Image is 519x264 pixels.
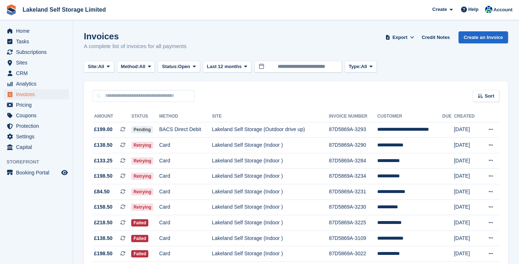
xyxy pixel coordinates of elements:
span: Retrying [131,142,153,149]
td: 87D5869A-3022 [329,246,377,262]
span: Site: [88,63,98,70]
a: menu [4,100,69,110]
td: 87D5869A-3225 [329,215,377,231]
img: stora-icon-8386f47178a22dfd0bd8f6a31ec36ba5ce8667c1dd55bd0f319d3a0aa187defe.svg [6,4,17,15]
span: Method: [121,63,140,70]
a: menu [4,79,69,89]
span: Settings [16,131,60,142]
a: menu [4,110,69,121]
a: menu [4,131,69,142]
span: Booking Portal [16,168,60,178]
span: Sites [16,58,60,68]
button: Status: Open [158,61,200,73]
a: menu [4,47,69,57]
button: Last 12 months [203,61,251,73]
span: Capital [16,142,60,152]
span: Coupons [16,110,60,121]
span: All [361,63,367,70]
span: £198.50 [94,172,113,180]
td: Card [159,184,212,200]
td: [DATE] [454,138,480,153]
td: Card [159,169,212,184]
a: menu [4,89,69,99]
span: Open [178,63,190,70]
span: £138.50 [94,235,113,242]
span: Failed [131,219,148,226]
a: menu [4,121,69,131]
span: Retrying [131,188,153,196]
td: Card [159,153,212,169]
span: Sort [485,92,494,100]
a: menu [4,26,69,36]
td: [DATE] [454,230,480,246]
td: Lakeland Self Storage (Outdoor drive up) [212,122,329,138]
span: Export [393,34,407,41]
td: [DATE] [454,215,480,231]
td: Lakeland Self Storage (Indoor ) [212,215,329,231]
th: Customer [377,111,442,122]
span: Create [432,6,447,13]
th: Status [131,111,159,122]
th: Created [454,111,480,122]
td: Card [159,138,212,153]
span: Home [16,26,60,36]
button: Site: All [84,61,114,73]
td: Lakeland Self Storage (Indoor ) [212,230,329,246]
td: [DATE] [454,153,480,169]
span: £133.25 [94,157,113,165]
td: 87D5869A-3284 [329,153,377,169]
img: Steve Aynsley [485,6,492,13]
a: menu [4,68,69,78]
td: Card [159,200,212,215]
span: CRM [16,68,60,78]
td: Lakeland Self Storage (Indoor ) [212,200,329,215]
span: Analytics [16,79,60,89]
th: Site [212,111,329,122]
a: menu [4,36,69,47]
td: 87D5869A-3293 [329,122,377,138]
td: Lakeland Self Storage (Indoor ) [212,153,329,169]
button: Export [384,31,416,43]
td: 87D5869A-3231 [329,184,377,200]
span: £198.50 [94,250,113,257]
span: Last 12 months [207,63,242,70]
a: menu [4,168,69,178]
td: Card [159,230,212,246]
span: Retrying [131,204,153,211]
td: [DATE] [454,184,480,200]
span: Help [468,6,479,13]
td: [DATE] [454,122,480,138]
span: £218.50 [94,219,113,226]
td: Lakeland Self Storage (Indoor ) [212,169,329,184]
span: Protection [16,121,60,131]
td: Lakeland Self Storage (Indoor ) [212,184,329,200]
td: Card [159,246,212,262]
a: menu [4,58,69,68]
td: Card [159,215,212,231]
a: Lakeland Self Storage Limited [20,4,109,16]
h1: Invoices [84,31,187,41]
span: £158.50 [94,203,113,211]
span: Failed [131,235,148,242]
span: £84.50 [94,188,110,196]
span: Retrying [131,173,153,180]
a: Create an Invoice [458,31,508,43]
p: A complete list of invoices for all payments [84,42,187,51]
span: Subscriptions [16,47,60,57]
span: Account [493,6,512,13]
td: 87D5869A-3290 [329,138,377,153]
span: Failed [131,250,148,257]
span: Storefront [7,158,73,166]
span: Status: [162,63,178,70]
th: Due [442,111,454,122]
td: 87D5869A-3234 [329,169,377,184]
span: Retrying [131,157,153,165]
span: Pricing [16,100,60,110]
td: [DATE] [454,246,480,262]
span: Invoices [16,89,60,99]
span: £199.00 [94,126,113,133]
td: Lakeland Self Storage (Indoor ) [212,246,329,262]
td: 87D5869A-3109 [329,230,377,246]
td: [DATE] [454,200,480,215]
th: Invoice Number [329,111,377,122]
